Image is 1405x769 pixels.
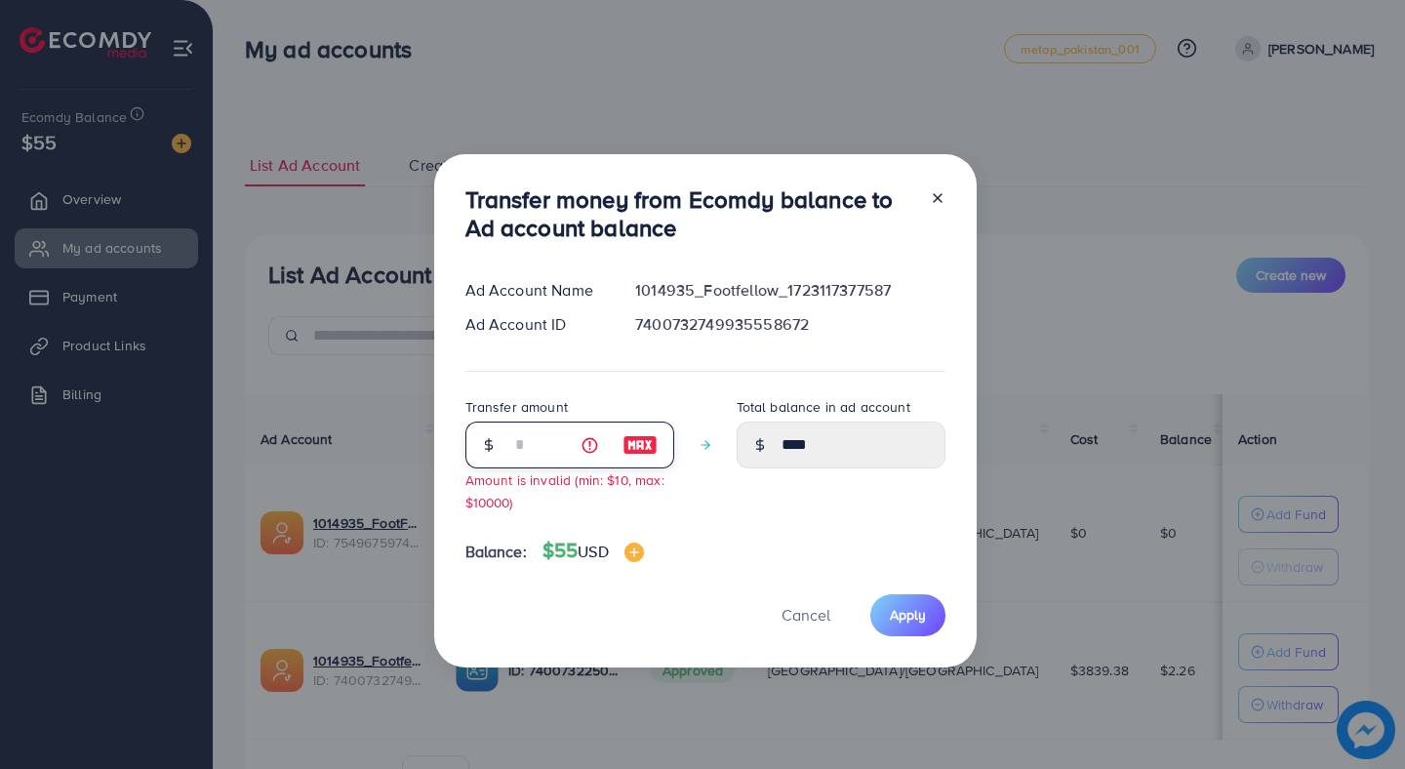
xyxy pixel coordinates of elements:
div: 7400732749935558672 [620,313,960,336]
span: Balance: [465,541,527,563]
img: image [622,433,658,457]
label: Transfer amount [465,397,568,417]
h4: $55 [542,539,644,563]
button: Cancel [757,594,855,636]
div: 1014935_Footfellow_1723117377587 [620,279,960,302]
div: Ad Account Name [450,279,621,302]
small: Amount is invalid (min: $10, max: $10000) [465,470,664,511]
div: Ad Account ID [450,313,621,336]
button: Apply [870,594,945,636]
span: USD [578,541,608,562]
span: Cancel [782,604,830,626]
label: Total balance in ad account [737,397,910,417]
span: Apply [890,605,926,625]
img: image [624,543,644,562]
h3: Transfer money from Ecomdy balance to Ad account balance [465,185,914,242]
